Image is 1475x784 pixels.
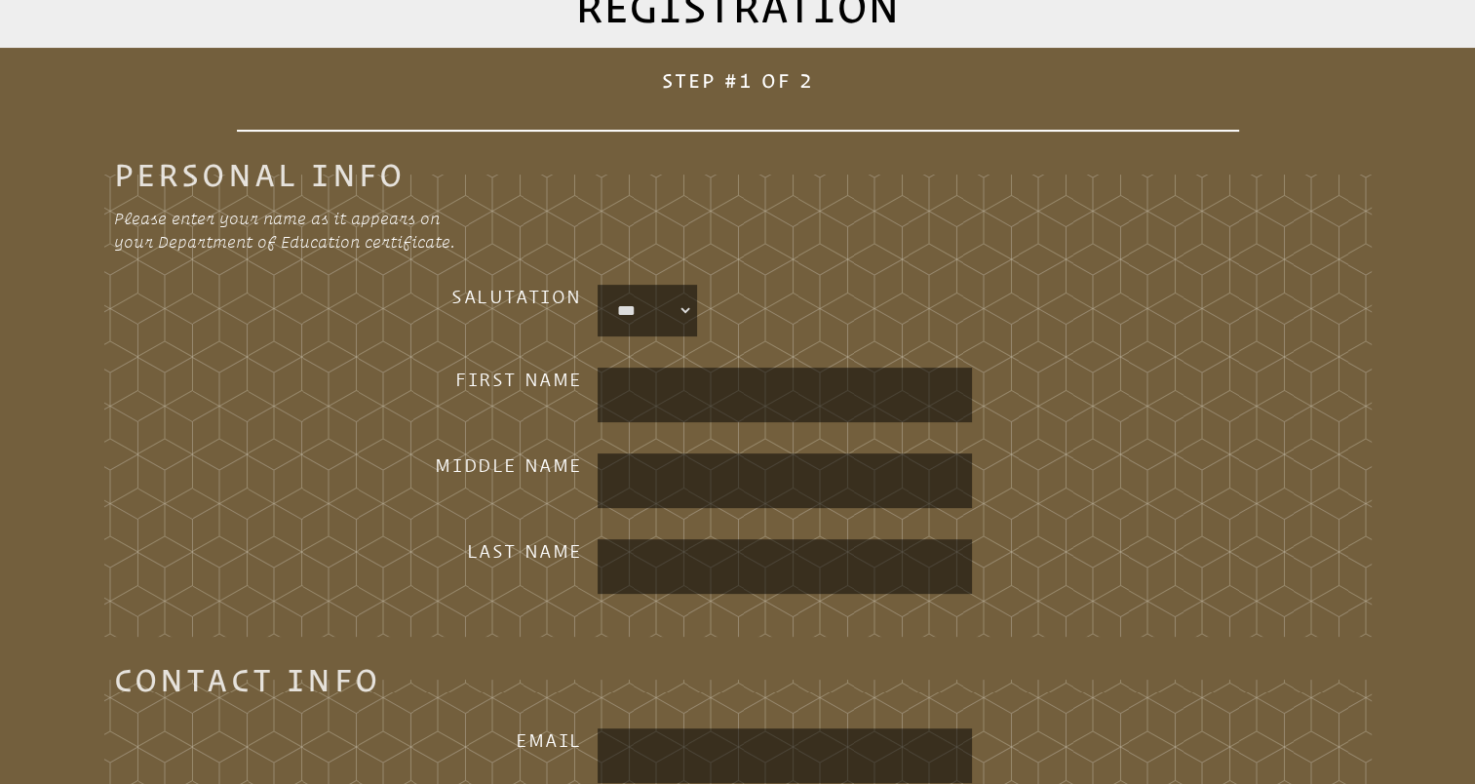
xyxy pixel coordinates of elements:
legend: Contact Info [114,668,380,691]
legend: Personal Info [114,163,406,186]
select: persons_salutation [602,289,693,333]
h3: Last Name [270,539,582,563]
h1: Step #1 of 2 [237,56,1239,132]
h3: First Name [270,368,582,391]
h3: Email [270,728,582,752]
h3: Middle Name [270,453,582,477]
h3: Salutation [270,285,582,308]
p: Please enter your name as it appears on your Department of Education certificate. [114,207,738,254]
